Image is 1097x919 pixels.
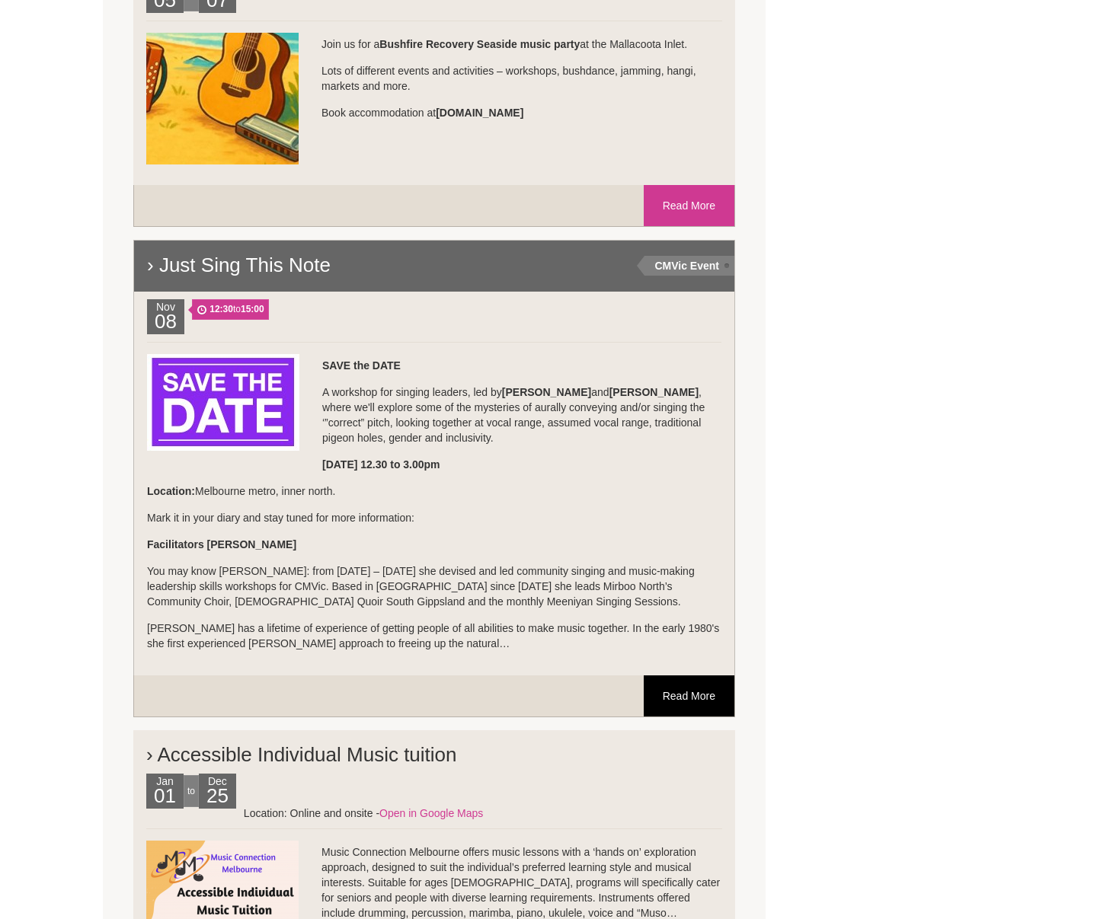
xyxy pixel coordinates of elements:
strong: [PERSON_NAME] [502,386,591,398]
img: SqueezeSucknPluck-sq.jpg [146,33,299,164]
p: Lots of different events and activities – workshops, bushdance, jamming, hangi, markets and more. [146,63,722,94]
strong: [DOMAIN_NAME] [436,107,523,119]
div: Location: Online and onsite - [146,806,722,821]
h2: 08 [151,314,181,334]
a: Read More [644,185,734,226]
h2: › Just Sing This Note [132,238,737,292]
div: to [184,775,199,807]
span: to [192,299,269,320]
strong: [PERSON_NAME] [207,538,296,550]
p: Melbourne metro, inner north. [147,483,721,499]
div: Dec [199,774,236,809]
div: Nov [147,299,184,334]
p: You may know [PERSON_NAME]: from [DATE] – [DATE] she devised and led community singing and music-... [147,563,721,609]
strong: Location: [147,485,195,497]
p: Book accommodation at [146,105,722,120]
img: GENERIC-Save-the-Date.jpg [147,354,299,451]
p: [PERSON_NAME] has a lifetime of experience of getting people of all abilities to make music toget... [147,621,721,651]
a: Open in Google Maps [379,807,483,819]
h2: › Accessible Individual Music tuition [146,728,722,774]
strong: Facilitators [147,538,204,550]
div: Jan [146,774,184,809]
strong: [DATE] [322,458,357,471]
p: Mark it in your diary and stay tuned for more information: [147,510,721,525]
h2: 01 [150,789,180,809]
p: Join us for a at the Mallacoota Inlet. [146,37,722,52]
strong: 15:00 [241,304,264,314]
strong: 12:30 [209,304,233,314]
strong: Bushfire Recovery Seaside music party [379,38,580,50]
h2: 25 [203,789,232,809]
p: A workshop for singing leaders, led by and , where we'll explore some of the mysteries of aurally... [147,385,721,445]
strong: 12.30 to 3.00pm [360,458,440,471]
strong: CMVic Event [654,260,719,272]
strong: [PERSON_NAME] [609,386,699,398]
a: Read More [644,675,734,716]
strong: SAVE the DATE [322,359,401,372]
